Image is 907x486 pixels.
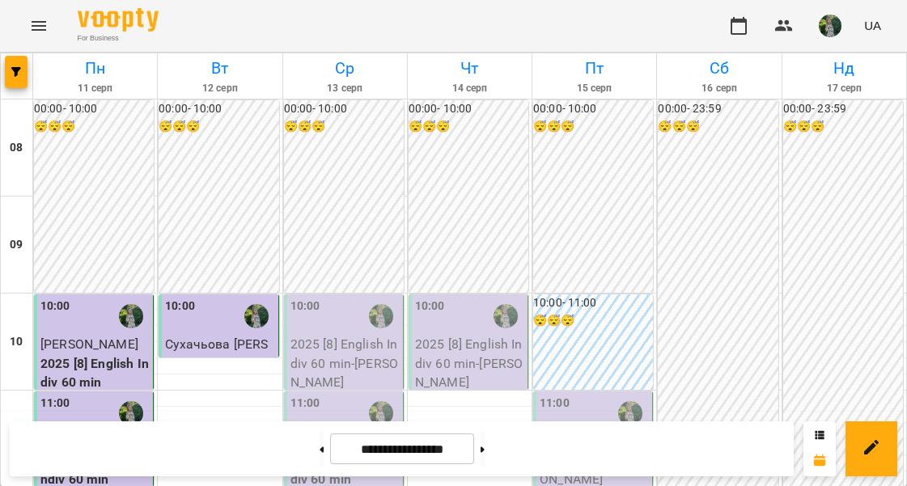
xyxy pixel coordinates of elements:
span: UA [864,17,881,34]
h6: Вт [160,56,279,81]
label: 11:00 [540,395,570,412]
img: Ряба Надія Федорівна (а) [244,304,269,328]
h6: 16 серп [659,81,778,96]
label: 10:00 [165,298,195,315]
h6: 00:00 - 10:00 [533,100,653,118]
h6: 00:00 - 10:00 [159,100,278,118]
h6: 😴😴😴 [159,118,278,136]
h6: 13 серп [286,81,405,96]
h6: 12 серп [160,81,279,96]
h6: 😴😴😴 [533,312,653,330]
label: 11:00 [40,395,70,412]
button: UA [858,11,888,40]
h6: 10:00 - 11:00 [533,294,653,312]
img: Voopty Logo [78,8,159,32]
h6: Сб [659,56,778,81]
h6: 15 серп [535,81,654,96]
img: Ряба Надія Федорівна (а) [494,304,518,328]
h6: 😴😴😴 [783,118,903,136]
h6: 00:00 - 23:59 [783,100,903,118]
h6: 00:00 - 23:59 [658,100,778,118]
h6: 00:00 - 10:00 [284,100,404,118]
h6: 17 серп [785,81,904,96]
h6: 😴😴😴 [533,118,653,136]
span: For Business [78,33,159,44]
label: 10:00 [40,298,70,315]
img: Ряба Надія Федорівна (а) [369,304,393,328]
img: Ряба Надія Федорівна (а) [119,401,143,425]
img: 429a96cc9ef94a033d0b11a5387a5960.jfif [819,15,841,37]
h6: 14 серп [410,81,529,96]
label: 10:00 [290,298,320,315]
h6: 😴😴😴 [34,118,154,136]
p: 2025 [8] English Indiv 60 min - [PERSON_NAME] [415,335,524,392]
h6: Пн [36,56,155,81]
h6: 😴😴😴 [658,118,778,136]
p: 2025 [8] English Indiv 60 min [40,354,150,392]
h6: 10 [10,333,23,351]
h6: 11 серп [36,81,155,96]
h6: 08 [10,139,23,157]
h6: Пт [535,56,654,81]
img: Ряба Надія Федорівна (а) [119,304,143,328]
span: Сухачьова [PERSON_NAME] [165,336,268,371]
img: Ряба Надія Федорівна (а) [369,401,393,425]
img: Ряба Надія Федорівна (а) [618,401,642,425]
h6: Чт [410,56,529,81]
h6: 😴😴😴 [409,118,528,136]
h6: 00:00 - 10:00 [34,100,154,118]
h6: 00:00 - 10:00 [409,100,528,118]
label: 11:00 [290,395,320,412]
h6: 😴😴😴 [284,118,404,136]
h6: 09 [10,236,23,254]
label: 10:00 [415,298,445,315]
p: 2025 [8] English Indiv 60 min - [PERSON_NAME] [290,335,400,392]
button: Menu [19,6,58,45]
h6: Ср [286,56,405,81]
span: [PERSON_NAME] [40,336,138,352]
h6: Нд [785,56,904,81]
